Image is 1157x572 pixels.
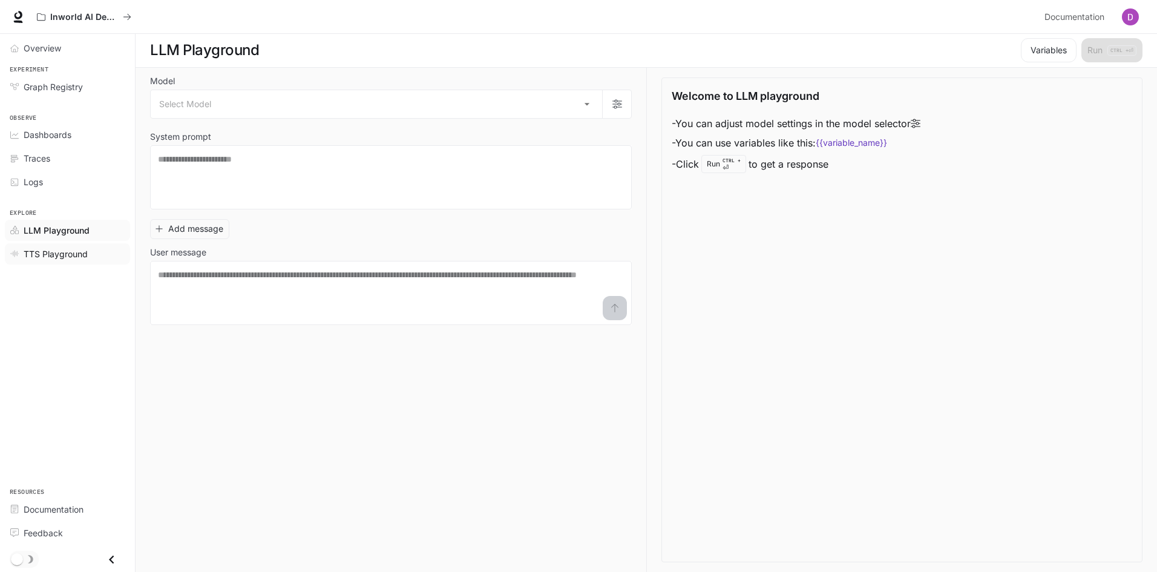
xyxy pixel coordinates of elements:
button: Close drawer [98,547,125,572]
span: Logs [24,176,43,188]
div: Select Model [151,90,602,118]
p: ⏎ [723,157,741,171]
span: Overview [24,42,61,54]
a: Logs [5,171,130,192]
span: Dashboards [24,128,71,141]
p: Inworld AI Demos [50,12,118,22]
a: Dashboards [5,124,130,145]
h1: LLM Playground [150,38,259,62]
p: User message [150,248,206,257]
button: Variables [1021,38,1077,62]
p: Welcome to LLM playground [672,88,819,104]
a: Graph Registry [5,76,130,97]
button: Add message [150,219,229,239]
a: Documentation [5,499,130,520]
li: - You can use variables like this: [672,133,920,153]
p: System prompt [150,133,211,141]
span: Traces [24,152,50,165]
a: Traces [5,148,130,169]
span: Graph Registry [24,81,83,93]
p: Model [150,77,175,85]
p: CTRL + [723,157,741,164]
code: {{variable_name}} [816,137,887,149]
span: TTS Playground [24,248,88,260]
span: Documentation [24,503,84,516]
a: TTS Playground [5,243,130,265]
li: - You can adjust model settings in the model selector [672,114,920,133]
a: Overview [5,38,130,59]
img: User avatar [1122,8,1139,25]
span: Select Model [159,98,211,110]
button: All workspaces [31,5,137,29]
a: LLM Playground [5,220,130,241]
span: LLM Playground [24,224,90,237]
li: - Click to get a response [672,153,920,176]
a: Documentation [1040,5,1113,29]
a: Feedback [5,522,130,544]
span: Documentation [1044,10,1104,25]
div: Run [701,155,746,173]
button: User avatar [1118,5,1142,29]
span: Feedback [24,527,63,539]
span: Dark mode toggle [11,552,23,565]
